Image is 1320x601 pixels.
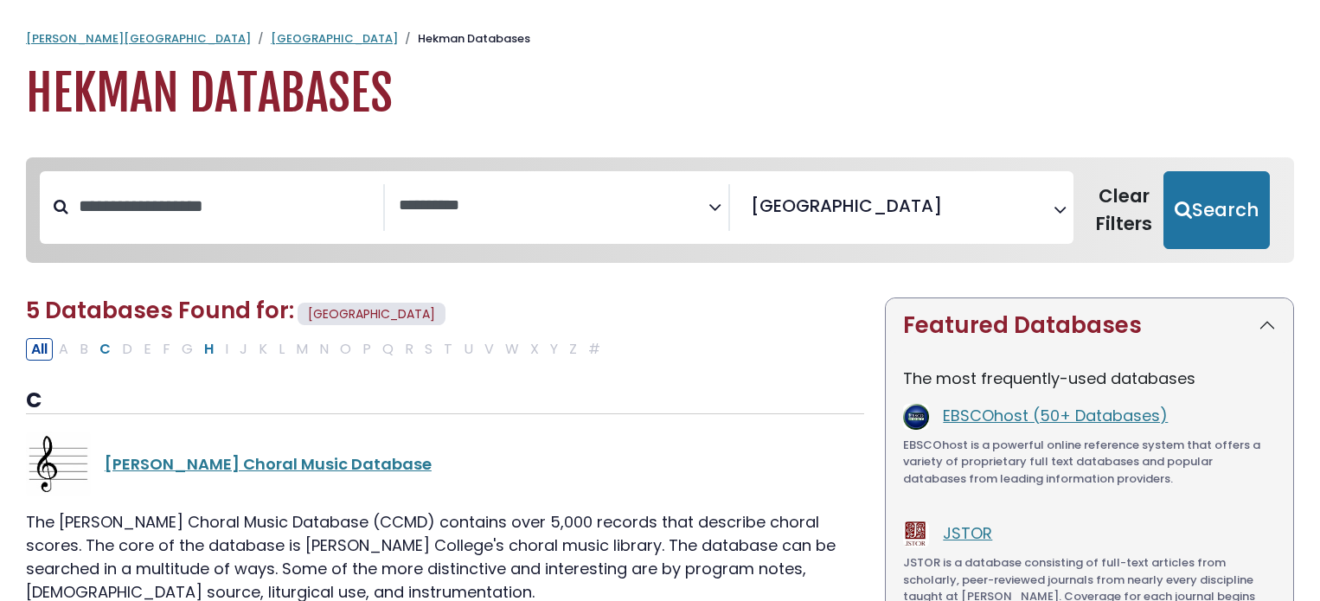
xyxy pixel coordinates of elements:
[945,202,958,221] textarea: Search
[744,193,942,219] li: Hekman Library
[751,193,942,219] span: [GEOGRAPHIC_DATA]
[886,298,1293,353] button: Featured Databases
[271,30,398,47] a: [GEOGRAPHIC_DATA]
[199,338,219,361] button: Filter Results H
[26,295,294,326] span: 5 Databases Found for:
[903,437,1276,488] p: EBSCOhost is a powerful online reference system that offers a variety of proprietary full text da...
[26,30,251,47] a: [PERSON_NAME][GEOGRAPHIC_DATA]
[1163,171,1270,249] button: Submit for Search Results
[943,405,1168,426] a: EBSCOhost (50+ Databases)
[943,522,992,544] a: JSTOR
[298,303,445,326] span: [GEOGRAPHIC_DATA]
[1084,171,1163,249] button: Clear Filters
[68,192,383,221] input: Search database by title or keyword
[398,30,530,48] li: Hekman Databases
[26,388,864,414] h3: C
[26,337,607,359] div: Alpha-list to filter by first letter of database name
[105,453,432,475] a: [PERSON_NAME] Choral Music Database
[94,338,116,361] button: Filter Results C
[26,30,1294,48] nav: breadcrumb
[26,65,1294,123] h1: Hekman Databases
[903,367,1276,390] p: The most frequently-used databases
[26,338,53,361] button: All
[26,157,1294,263] nav: Search filters
[399,197,708,215] textarea: Search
